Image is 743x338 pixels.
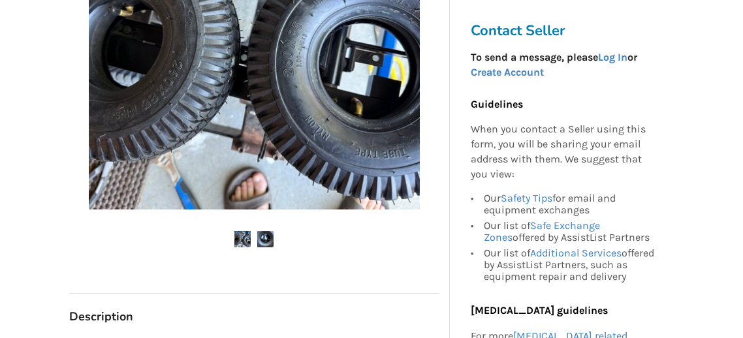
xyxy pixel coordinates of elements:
[598,51,627,63] a: Log In
[484,218,657,245] div: Our list of offered by AssistList Partners
[484,245,657,283] div: Our list of offered by AssistList Partners, such as equipment repair and delivery
[501,192,552,204] a: Safety Tips
[530,247,622,259] a: Additional Services
[69,309,439,324] h3: Description
[471,22,664,40] h3: Contact Seller
[471,98,523,110] b: Guidelines
[484,192,657,218] div: Our for email and equipment exchanges
[471,66,544,78] a: Create Account
[471,304,608,316] b: [MEDICAL_DATA] guidelines
[484,219,600,243] a: Safe Exchange Zones
[257,231,274,247] img: power wheelchair tires-wheelchair-mobility-langley-assistlist-listing
[471,51,637,78] strong: To send a message, please or
[471,123,657,182] p: When you contact a Seller using this form, you will be sharing your email address with them. We s...
[234,231,251,247] img: power wheelchair tires-wheelchair-mobility-langley-assistlist-listing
